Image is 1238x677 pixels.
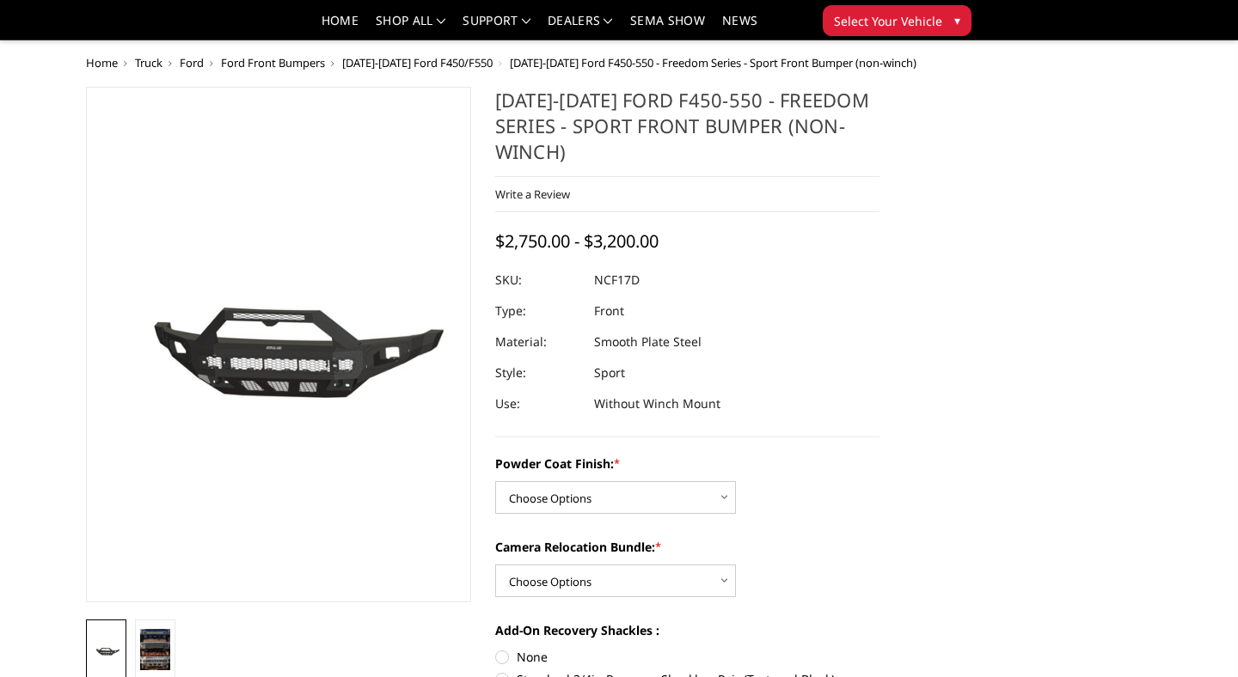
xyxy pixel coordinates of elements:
[548,15,613,40] a: Dealers
[342,55,493,70] a: [DATE]-[DATE] Ford F450/F550
[495,296,581,326] dt: Type:
[91,643,121,658] img: 2017-2022 Ford F450-550 - Freedom Series - Sport Front Bumper (non-winch)
[722,15,757,40] a: News
[135,55,162,70] a: Truck
[495,229,659,253] span: $2,750.00 - $3,200.00
[140,629,170,670] img: 2017-2022 Ford F450-550 - Freedom Series - Sport Front Bumper (non-winch)
[495,186,570,202] a: Write a Review
[594,388,720,419] dd: Without Winch Mount
[221,55,325,70] a: Ford Front Bumpers
[594,265,640,296] dd: NCF17D
[495,538,880,556] label: Camera Relocation Bundle:
[180,55,204,70] a: Ford
[495,326,581,357] dt: Material:
[594,357,625,388] dd: Sport
[86,55,118,70] a: Home
[495,357,581,388] dt: Style:
[630,15,705,40] a: SEMA Show
[495,648,880,666] label: None
[495,388,581,419] dt: Use:
[495,87,880,177] h1: [DATE]-[DATE] Ford F450-550 - Freedom Series - Sport Front Bumper (non-winch)
[510,55,916,70] span: [DATE]-[DATE] Ford F450-550 - Freedom Series - Sport Front Bumper (non-winch)
[495,621,880,639] label: Add-On Recovery Shackles :
[954,11,960,29] span: ▾
[86,87,471,602] a: 2017-2022 Ford F450-550 - Freedom Series - Sport Front Bumper (non-winch)
[463,15,530,40] a: Support
[495,454,880,473] label: Powder Coat Finish:
[322,15,359,40] a: Home
[594,296,624,326] dd: Front
[834,12,942,30] span: Select Your Vehicle
[376,15,445,40] a: shop all
[823,5,971,36] button: Select Your Vehicle
[495,265,581,296] dt: SKU:
[594,326,702,357] dd: Smooth Plate Steel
